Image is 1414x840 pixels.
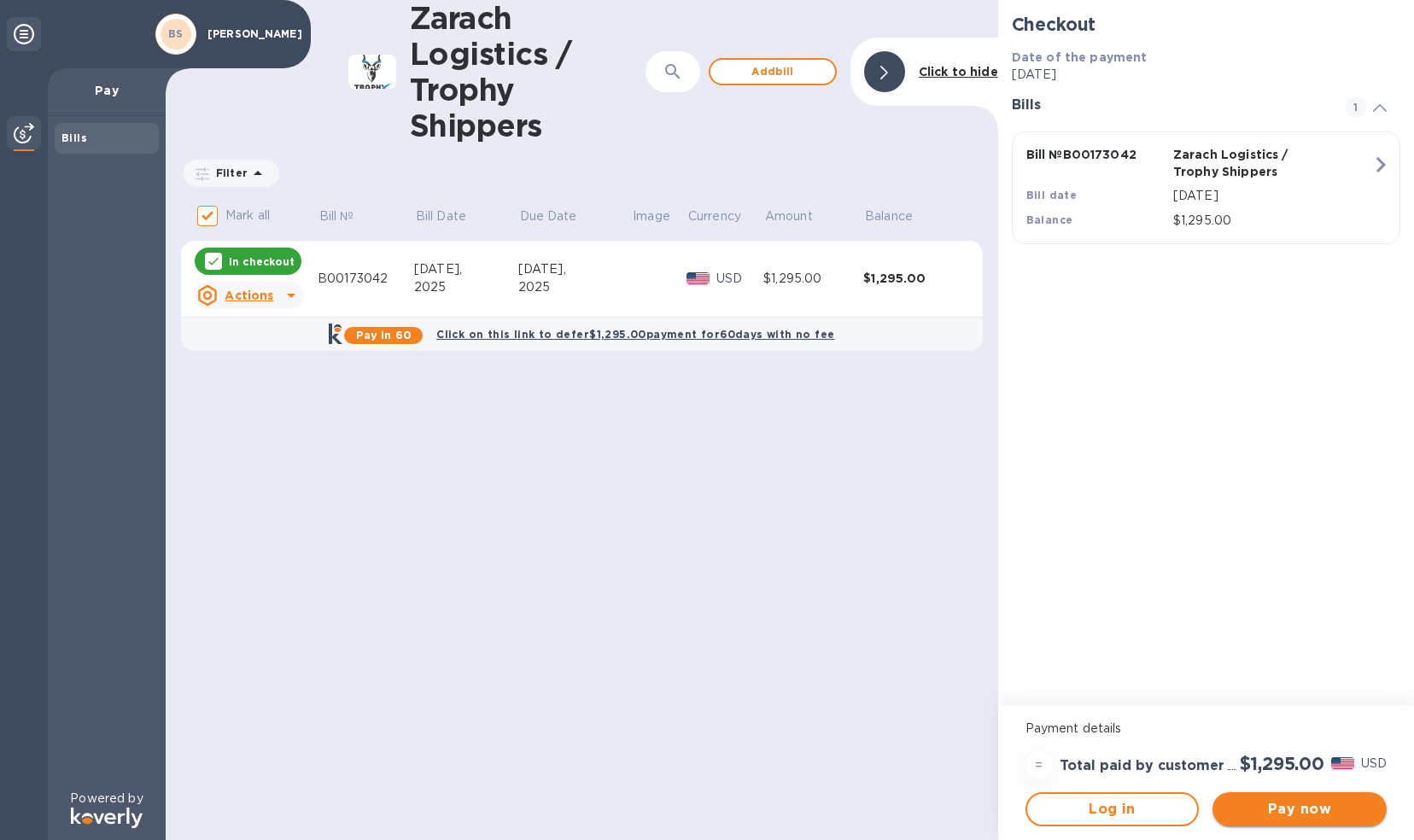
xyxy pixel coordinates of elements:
p: $1,295.00 [1173,212,1372,230]
span: Add bill [724,61,821,82]
img: USD [687,272,710,284]
h3: Bills [1012,97,1325,114]
p: Balance [865,207,913,225]
div: 2025 [518,278,632,296]
span: Amount [765,207,835,225]
p: Filter [209,166,248,180]
p: Pay [61,82,152,99]
div: $1,295.00 [863,270,963,287]
button: Addbill [709,58,837,85]
img: Logo [71,808,143,828]
button: Bill №B00173042Zarach Logistics / Trophy ShippersBill date[DATE]Balance$1,295.00 [1012,131,1400,244]
b: BS [168,27,184,40]
b: Balance [1026,213,1073,226]
div: = [1025,751,1053,779]
h2: $1,295.00 [1240,753,1324,774]
img: USD [1331,757,1354,769]
h3: Total paid by customer [1060,758,1224,774]
h2: Checkout [1012,14,1400,35]
span: Bill Date [416,207,488,225]
p: Zarach Logistics / Trophy Shippers [1173,146,1313,180]
p: [DATE] [1012,66,1400,84]
p: In checkout [229,254,295,269]
b: Click to hide [919,65,998,79]
span: 1 [1346,97,1366,118]
div: $1,295.00 [763,270,863,288]
span: Pay now [1226,799,1373,820]
b: Bills [61,131,87,144]
span: Due Date [520,207,599,225]
div: 2025 [414,278,518,296]
p: Powered by [70,790,143,808]
b: Date of the payment [1012,50,1148,64]
p: Image [633,207,670,225]
div: B00173042 [318,270,414,288]
p: Bill Date [416,207,466,225]
b: Click on this link to defer $1,295.00 payment for 60 days with no fee [436,328,834,341]
p: Due Date [520,207,577,225]
b: Bill date [1026,189,1078,201]
p: Bill № B00173042 [1026,146,1166,163]
span: Log in [1041,799,1184,820]
button: Pay now [1212,792,1387,826]
p: Currency [688,207,741,225]
div: [DATE], [518,260,632,278]
p: [PERSON_NAME] [207,28,293,40]
p: Amount [765,207,813,225]
button: Log in [1025,792,1200,826]
p: Mark all [225,207,270,225]
span: Bill № [319,207,377,225]
b: Pay in 60 [356,329,412,341]
span: Balance [865,207,935,225]
p: Bill № [319,207,354,225]
p: [DATE] [1173,187,1372,205]
u: Actions [225,289,273,302]
div: [DATE], [414,260,518,278]
p: USD [1361,755,1387,773]
p: USD [716,270,763,288]
p: Payment details [1025,720,1387,738]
